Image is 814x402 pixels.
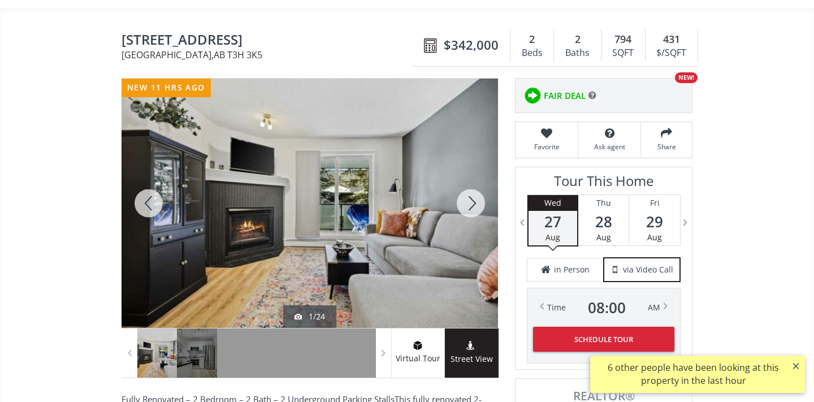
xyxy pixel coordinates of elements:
span: REALTOR® [528,390,679,402]
div: 431 [651,32,692,47]
span: Ask agent [584,142,635,152]
span: in Person [554,264,590,275]
div: NEW! [675,72,698,83]
span: [GEOGRAPHIC_DATA] , AB T3H 3K5 [122,50,418,59]
img: rating icon [521,84,544,107]
span: Street View [445,353,499,366]
button: × [787,356,805,376]
span: Virtual Tour [391,352,444,365]
div: 2 [560,32,595,47]
div: Thu [578,195,629,211]
span: 08 : 00 [588,300,626,315]
div: 10 Sierra Morena Mews SW #210 Calgary, AB T3H 3K5 - Photo 1 of 24 [122,79,498,328]
span: via Video Call [623,264,673,275]
span: 27 [529,214,577,230]
div: Wed [529,195,577,211]
div: 1/24 [295,311,325,322]
button: Schedule Tour [533,327,674,352]
span: Aug [647,232,662,243]
a: virtual tour iconVirtual Tour [391,328,445,378]
div: 2 [516,32,548,47]
div: Time AM [547,300,660,315]
span: Aug [545,232,560,243]
div: Beds [516,45,548,62]
img: virtual tour icon [412,341,423,350]
span: 29 [629,214,680,230]
div: Baths [560,45,595,62]
span: Share [647,142,686,152]
span: 10 Sierra Morena Mews SW #210 [122,32,418,50]
h3: Tour This Home [527,173,681,194]
div: 6 other people have been looking at this property in the last hour [596,361,791,387]
span: FAIR DEAL [544,90,586,102]
span: 28 [578,214,629,230]
div: $/SQFT [651,45,692,62]
span: 794 [614,32,631,47]
div: Fri [629,195,680,211]
div: SQFT [607,45,639,62]
span: Aug [596,232,611,243]
div: new 11 hrs ago [122,79,211,97]
span: Favorite [521,142,572,152]
span: $342,000 [444,36,499,54]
